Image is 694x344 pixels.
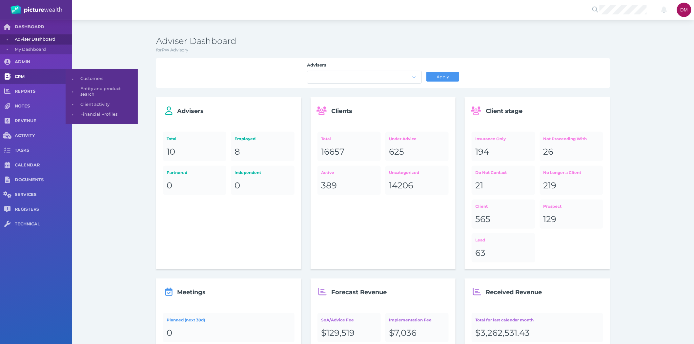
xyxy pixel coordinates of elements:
[476,170,507,175] span: Do Not Contact
[15,24,72,30] span: DASHBOARD
[177,107,204,115] span: Advisers
[389,180,445,191] div: 14206
[80,84,135,99] span: Entity and product search
[66,110,80,119] span: •
[317,132,381,161] a: Total16657
[486,289,542,296] span: Received Revenue
[486,107,522,115] span: Client stage
[167,146,223,158] div: 10
[163,313,295,342] a: Planned (next 30d)0
[15,34,70,45] span: Adviser Dashboard
[167,328,291,339] div: 0
[15,118,72,124] span: REVENUE
[389,317,432,322] span: Implementation Fee
[543,214,600,225] div: 129
[543,170,582,175] span: No Longer a Client
[167,170,187,175] span: Partnered
[66,75,80,83] span: •
[66,74,138,84] a: •Customers
[476,248,532,259] div: 63
[235,180,291,191] div: 0
[231,166,294,195] a: Independent0
[235,170,261,175] span: Independent
[476,136,506,141] span: Insurance Only
[156,47,610,53] p: for PW Advisory
[66,84,138,99] a: •Entity and product search
[15,207,72,212] span: REGISTERS
[66,100,138,110] a: •Client activity
[476,238,485,242] span: Lead
[156,36,610,47] h3: Adviser Dashboard
[15,59,72,65] span: ADMIN
[677,3,691,17] div: Dee Molloy
[167,180,223,191] div: 0
[163,132,226,161] a: Total10
[543,146,600,158] div: 26
[476,204,488,209] span: Client
[15,45,70,55] span: My Dashboard
[476,214,532,225] div: 565
[235,146,291,158] div: 8
[317,313,381,342] a: SoA/Advice Fee$129,519
[321,317,354,322] span: SoA/Advice Fee
[389,136,417,141] span: Under Advice
[15,221,72,227] span: TECHNICAL
[476,146,532,158] div: 194
[317,166,381,195] a: Active389
[80,100,135,110] span: Client activity
[321,146,377,158] div: 16657
[389,146,445,158] div: 625
[10,5,62,14] img: PW
[681,7,688,12] span: DM
[476,317,534,322] span: Total for last calendar month
[389,170,419,175] span: Uncategorized
[66,87,80,96] span: •
[476,180,532,191] div: 21
[543,204,562,209] span: Prospect
[307,62,422,71] label: Advisers
[543,180,600,191] div: 219
[472,313,603,342] a: Total for last calendar month$3,262,531.43
[15,177,72,183] span: DOCUMENTS
[15,133,72,139] span: ACTIVITY
[389,328,445,339] div: $7,036
[426,72,459,82] button: Apply
[321,328,377,339] div: $129,519
[66,109,138,120] a: •Financial Profiles
[543,136,587,141] span: Not Proceeding With
[167,317,205,322] span: Planned (next 30d)
[231,132,294,161] a: Employed8
[235,136,256,141] span: Employed
[66,100,80,108] span: •
[476,328,600,339] div: $3,262,531.43
[321,136,331,141] span: Total
[15,74,72,80] span: CRM
[385,313,449,342] a: Implementation Fee$7,036
[385,132,449,161] a: Under Advice625
[167,136,176,141] span: Total
[321,180,377,191] div: 389
[321,170,334,175] span: Active
[163,166,226,195] a: Partnered0
[15,192,72,198] span: SERVICES
[15,89,72,94] span: REPORTS
[332,107,353,115] span: Clients
[15,162,72,168] span: CALENDAR
[80,109,135,120] span: Financial Profiles
[80,74,135,84] span: Customers
[15,148,72,153] span: TASKS
[177,289,206,296] span: Meetings
[332,289,387,296] span: Forecast Revenue
[434,74,452,79] span: Apply
[15,104,72,109] span: NOTES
